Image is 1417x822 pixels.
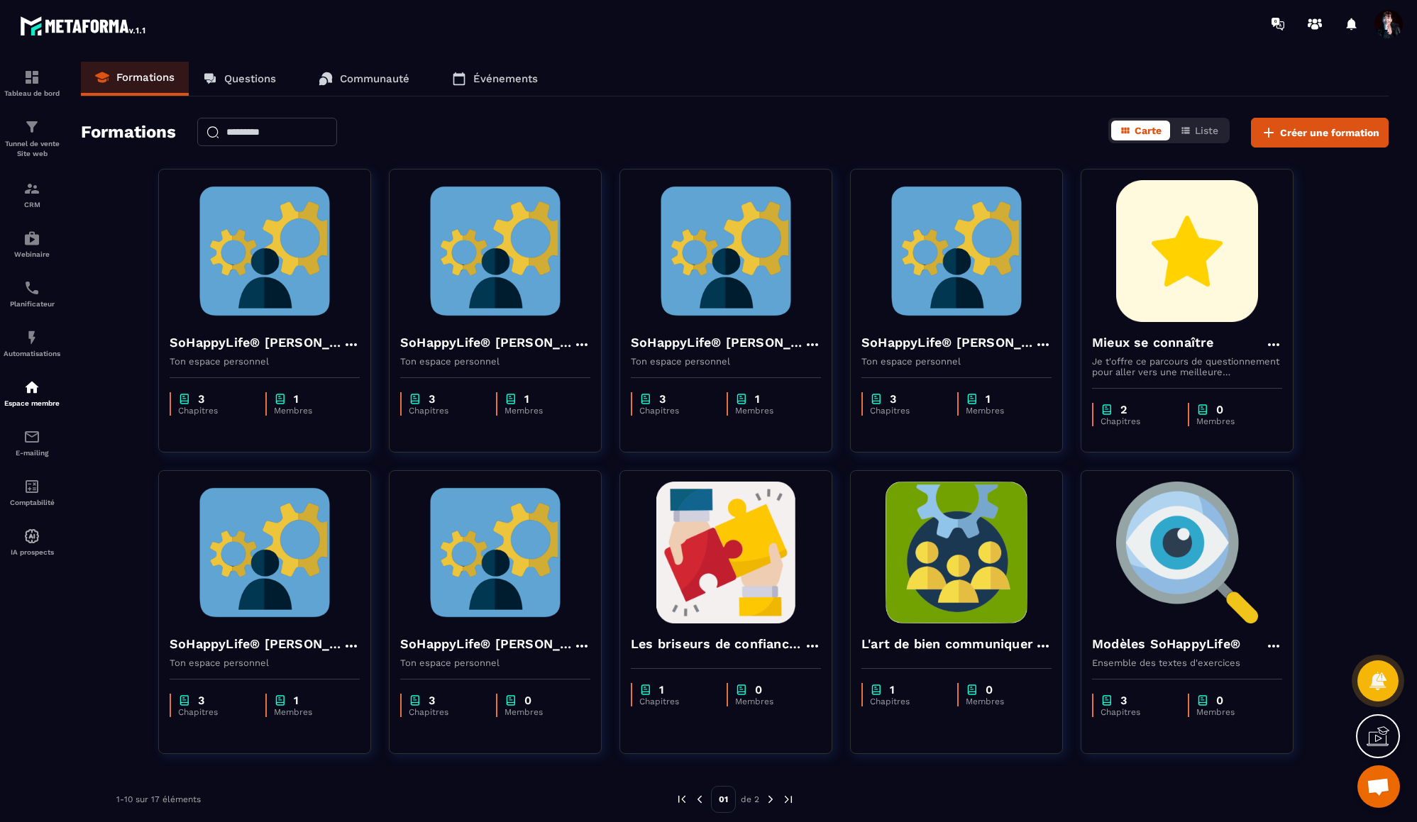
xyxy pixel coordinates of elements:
img: automations [23,379,40,396]
p: Chapitres [178,707,251,717]
a: formationformationCRM [4,170,60,219]
img: chapter [735,392,748,406]
a: formation-backgroundSoHappyLife® [PERSON_NAME]Ton espace personnelchapter3Chapitreschapter0Membres [389,470,619,772]
h4: Modèles SoHappyLife® [1092,634,1240,654]
p: de 2 [741,794,759,805]
p: Espace membre [4,399,60,407]
img: chapter [1196,694,1209,707]
p: 1 [890,683,895,696]
p: Membres [735,696,807,706]
p: Ton espace personnel [861,356,1052,367]
p: Chapitres [639,696,712,706]
img: automations [23,528,40,545]
img: formation-background [170,180,360,322]
a: Événements [438,62,552,96]
img: accountant [23,478,40,495]
a: Ouvrir le chat [1357,765,1400,808]
img: chapter [505,392,517,406]
p: 1 [294,694,299,707]
p: 2 [1120,403,1127,416]
p: 3 [659,392,666,406]
p: Membres [274,406,346,416]
img: chapter [966,683,978,696]
h4: SoHappyLife® [PERSON_NAME] [400,634,573,654]
span: Liste [1195,125,1218,136]
p: IA prospects [4,548,60,556]
p: 3 [429,694,435,707]
p: Chapitres [409,707,482,717]
a: formation-backgroundSoHappyLife® [PERSON_NAME]Ton espace personnelchapter3Chapitreschapter1Membres [158,169,389,470]
img: chapter [870,683,883,696]
img: chapter [1196,403,1209,416]
p: 1 [755,392,760,406]
p: Membres [966,406,1037,416]
a: accountantaccountantComptabilité [4,467,60,517]
p: Comptabilité [4,499,60,506]
a: emailemailE-mailing [4,418,60,467]
img: prev [676,793,688,806]
a: Formations [81,62,189,96]
p: Chapitres [1101,707,1174,717]
a: schedulerschedulerPlanificateur [4,269,60,318]
p: 01 [711,786,736,813]
a: formation-backgroundL'art de bien communiquerchapter1Chapitreschapter0Membres [850,470,1081,772]
img: email [23,428,40,445]
p: 3 [198,392,204,406]
p: E-mailing [4,449,60,457]
img: chapter [870,392,883,406]
p: 1 [659,683,664,696]
p: 1 [524,392,529,406]
img: formation-background [1092,482,1282,623]
p: Je t'offre ce parcours de questionnement pour aller vers une meilleure connaissance de toi et de ... [1092,356,1282,377]
img: chapter [639,392,652,406]
img: chapter [505,694,517,707]
img: chapter [274,694,287,707]
p: Ton espace personnel [631,356,821,367]
p: Chapitres [409,406,482,416]
img: formation-background [400,482,590,623]
h2: Formations [81,118,176,148]
p: Ensemble des textes d'exercices [1092,657,1282,668]
img: chapter [735,683,748,696]
p: Chapitres [870,696,943,706]
img: automations [23,329,40,346]
p: Membres [274,707,346,717]
p: 0 [755,683,762,696]
p: Membres [505,707,576,717]
p: Ton espace personnel [400,657,590,668]
p: 0 [1216,403,1223,416]
a: formation-backgroundSoHappyLife® [PERSON_NAME]Ton espace personnelchapter3Chapitreschapter1Membres [850,169,1081,470]
p: 3 [1120,694,1127,707]
p: Ton espace personnel [170,356,360,367]
img: scheduler [23,279,40,296]
img: next [764,793,777,806]
p: Planificateur [4,300,60,308]
button: Liste [1171,121,1227,140]
a: formation-backgroundSoHappyLife® [PERSON_NAME]Ton espace personnelchapter3Chapitreschapter1Membres [389,169,619,470]
img: formation-background [170,482,360,623]
p: Tableau de bord [4,89,60,97]
a: formationformationTableau de bord [4,58,60,108]
p: Communauté [340,72,409,85]
img: formation-background [631,180,821,322]
p: 0 [986,683,993,696]
img: prev [693,793,706,806]
img: chapter [178,392,191,406]
a: automationsautomationsEspace membre [4,368,60,418]
p: Chapitres [639,406,712,416]
img: formation-background [631,482,821,623]
a: Communauté [304,62,424,96]
a: formation-backgroundSoHappyLife® [PERSON_NAME]Ton espace personnelchapter3Chapitreschapter1Membres [619,169,850,470]
h4: L'art de bien communiquer [861,634,1033,654]
img: formation [23,118,40,135]
h4: SoHappyLife® [PERSON_NAME] [861,333,1035,352]
p: Membres [1196,707,1268,717]
p: Chapitres [178,406,251,416]
img: chapter [639,683,652,696]
p: Ton espace personnel [170,657,360,668]
button: Créer une formation [1251,118,1389,148]
p: 3 [429,392,435,406]
h4: SoHappyLife® [PERSON_NAME] [631,333,804,352]
img: formation-background [861,180,1052,322]
a: Questions [189,62,290,96]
